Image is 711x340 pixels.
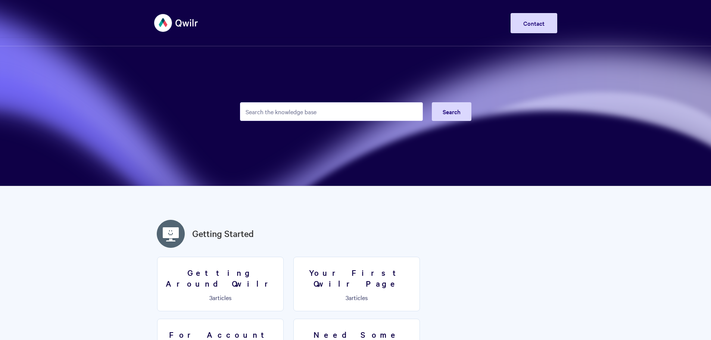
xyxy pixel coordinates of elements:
p: articles [298,294,415,301]
span: 3 [209,293,212,302]
p: articles [162,294,279,301]
button: Search [432,102,471,121]
a: Your First Qwilr Page 3articles [293,257,420,311]
a: Getting Started [192,227,254,240]
a: Contact [511,13,557,33]
h3: Getting Around Qwilr [162,267,279,288]
input: Search the knowledge base [240,102,423,121]
h3: Your First Qwilr Page [298,267,415,288]
a: Getting Around Qwilr 3articles [157,257,284,311]
span: 3 [346,293,349,302]
img: Qwilr Help Center [154,9,199,37]
span: Search [443,107,461,116]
